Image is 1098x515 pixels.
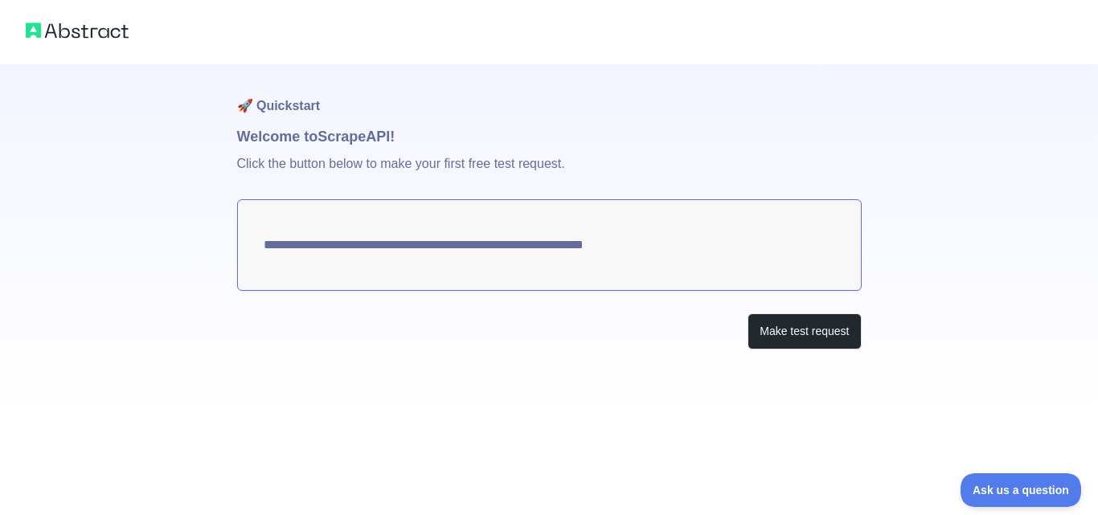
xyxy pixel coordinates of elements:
h1: Welcome to Scrape API! [237,125,862,148]
iframe: Toggle Customer Support [961,473,1082,507]
h1: 🚀 Quickstart [237,64,862,125]
img: Abstract logo [26,19,129,42]
p: Click the button below to make your first free test request. [237,148,862,199]
button: Make test request [748,313,861,349]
